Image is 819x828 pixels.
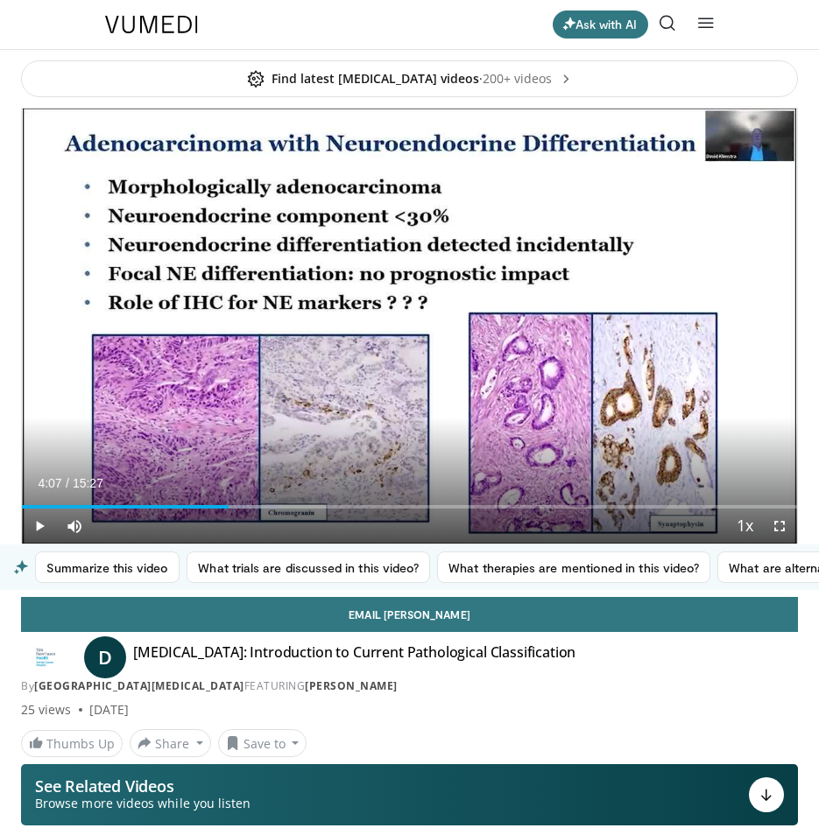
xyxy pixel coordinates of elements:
span: 25 views [21,701,72,719]
a: Find latest [MEDICAL_DATA] videos·200+ videos [21,60,798,97]
span: 200+ videos [483,70,573,88]
button: See Related Videos Browse more videos while you listen [21,764,798,825]
span: 4:07 [38,476,61,490]
img: VuMedi Logo [105,16,198,33]
button: What trials are discussed in this video? [187,551,430,583]
a: [PERSON_NAME] [305,678,398,693]
button: Save to [218,729,307,757]
span: 15:27 [73,476,103,490]
h4: [MEDICAL_DATA]: Introduction to Current Pathological Classification [133,643,575,671]
span: Find latest [MEDICAL_DATA] videos [247,70,479,88]
button: Mute [57,509,92,544]
button: Fullscreen [762,509,797,544]
a: D [84,636,126,678]
button: Ask with AI [553,11,648,39]
button: Summarize this video [35,551,180,583]
button: Playback Rate [727,509,762,544]
button: Play [22,509,57,544]
span: Browse more videos while you listen [35,795,251,812]
img: Yale Cancer Center [21,643,70,671]
button: Share [130,729,211,757]
a: [GEOGRAPHIC_DATA][MEDICAL_DATA] [34,678,244,693]
a: Thumbs Up [21,730,123,757]
button: What therapies are mentioned in this video? [437,551,710,583]
div: [DATE] [89,701,129,719]
a: Email [PERSON_NAME] [21,597,798,632]
div: Progress Bar [22,505,797,509]
p: See Related Videos [35,777,251,795]
span: / [66,476,69,490]
video-js: Video Player [22,109,797,544]
div: By FEATURING [21,678,798,694]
